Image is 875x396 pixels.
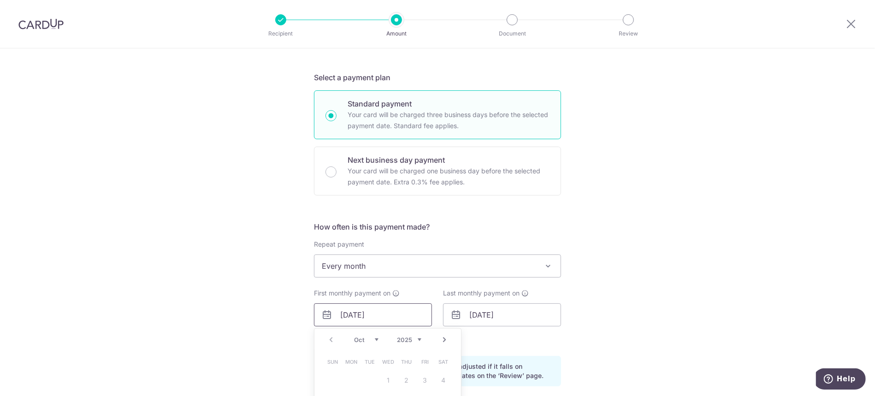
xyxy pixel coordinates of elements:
h5: How often is this payment made? [314,221,561,232]
input: DD / MM / YYYY [314,303,432,326]
p: Recipient [247,29,315,38]
span: Monday [344,355,359,369]
p: Standard payment [348,98,550,109]
label: Repeat payment [314,240,364,249]
span: Wednesday [381,355,396,369]
p: Next business day payment [348,154,550,165]
h5: Select a payment plan [314,72,561,83]
span: Every month [314,254,561,278]
span: Every month [314,255,561,277]
img: CardUp [18,18,64,30]
span: Last monthly payment on [443,289,520,298]
iframe: Opens a widget where you can find more information [816,368,866,391]
a: Next [439,334,450,345]
p: Your card will be charged three business days before the selected payment date. Standard fee appl... [348,109,550,131]
span: Saturday [436,355,451,369]
p: Review [594,29,662,38]
span: Friday [418,355,432,369]
p: Your card will be charged one business day before the selected payment date. Extra 0.3% fee applies. [348,165,550,188]
p: Document [478,29,546,38]
span: First monthly payment on [314,289,390,298]
span: Tuesday [362,355,377,369]
p: Amount [362,29,431,38]
span: Thursday [399,355,414,369]
span: Sunday [325,355,340,369]
input: DD / MM / YYYY [443,303,561,326]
